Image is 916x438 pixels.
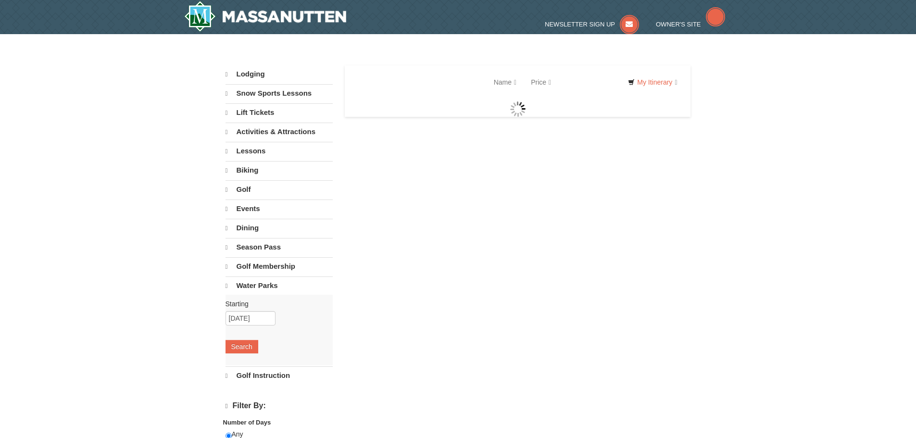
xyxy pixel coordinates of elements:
a: My Itinerary [622,75,683,89]
a: Owner's Site [656,21,725,28]
strong: Number of Days [223,419,271,426]
a: Snow Sports Lessons [226,84,333,102]
a: Events [226,200,333,218]
h4: Filter By: [226,401,333,411]
a: Golf [226,180,333,199]
img: wait gif [510,101,526,117]
a: Season Pass [226,238,333,256]
a: Price [524,73,558,92]
a: Lift Tickets [226,103,333,122]
a: Lodging [226,65,333,83]
a: Activities & Attractions [226,123,333,141]
a: Golf Membership [226,257,333,275]
a: Water Parks [226,276,333,295]
a: Massanutten Resort [184,1,347,32]
label: Starting [226,299,326,309]
a: Dining [226,219,333,237]
span: Owner's Site [656,21,701,28]
a: Golf Instruction [226,366,333,385]
span: Newsletter Sign Up [545,21,615,28]
a: Name [487,73,524,92]
a: Biking [226,161,333,179]
a: Lessons [226,142,333,160]
img: Massanutten Resort Logo [184,1,347,32]
button: Search [226,340,258,353]
a: Newsletter Sign Up [545,21,639,28]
